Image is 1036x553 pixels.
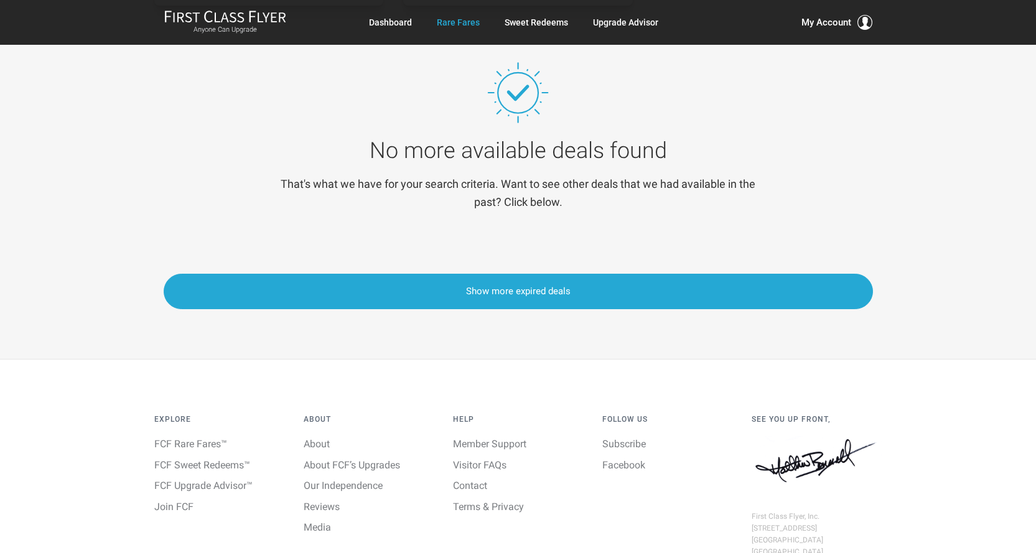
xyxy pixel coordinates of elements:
[164,10,286,35] a: First Class FlyerAnyone Can Upgrade
[453,438,526,450] a: Member Support
[369,11,412,34] a: Dashboard
[304,438,330,450] a: About
[453,459,506,471] a: Visitor FAQs
[154,501,194,513] a: Join FCF
[602,438,646,450] a: Subscribe
[801,15,872,30] button: My Account
[279,175,757,211] p: That's what we have for your search criteria. Want to see other deals that we had available in th...
[304,480,383,491] a: Our Independence
[154,480,253,491] a: FCF Upgrade Advisor™
[453,501,524,513] a: Terms & Privacy
[164,274,873,309] button: Show more expired deals
[752,511,882,523] div: First Class Flyer, Inc.
[602,416,733,424] h4: Follow Us
[154,416,285,424] h4: Explore
[801,15,851,30] span: My Account
[304,521,331,533] a: Media
[453,480,487,491] a: Contact
[437,11,480,34] a: Rare Fares
[593,11,658,34] a: Upgrade Advisor
[304,459,400,471] a: About FCF’s Upgrades
[505,11,568,34] a: Sweet Redeems
[453,416,584,424] h4: Help
[752,436,882,486] img: Matthew J. Bennett
[164,10,286,23] img: First Class Flyer
[602,459,645,471] a: Facebook
[164,26,286,34] small: Anyone Can Upgrade
[154,459,250,471] a: FCF Sweet Redeems™
[304,416,434,424] h4: About
[752,416,882,424] h4: See You Up Front,
[279,139,757,164] h2: No more available deals found
[154,438,227,450] a: FCF Rare Fares™
[304,501,340,513] a: Reviews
